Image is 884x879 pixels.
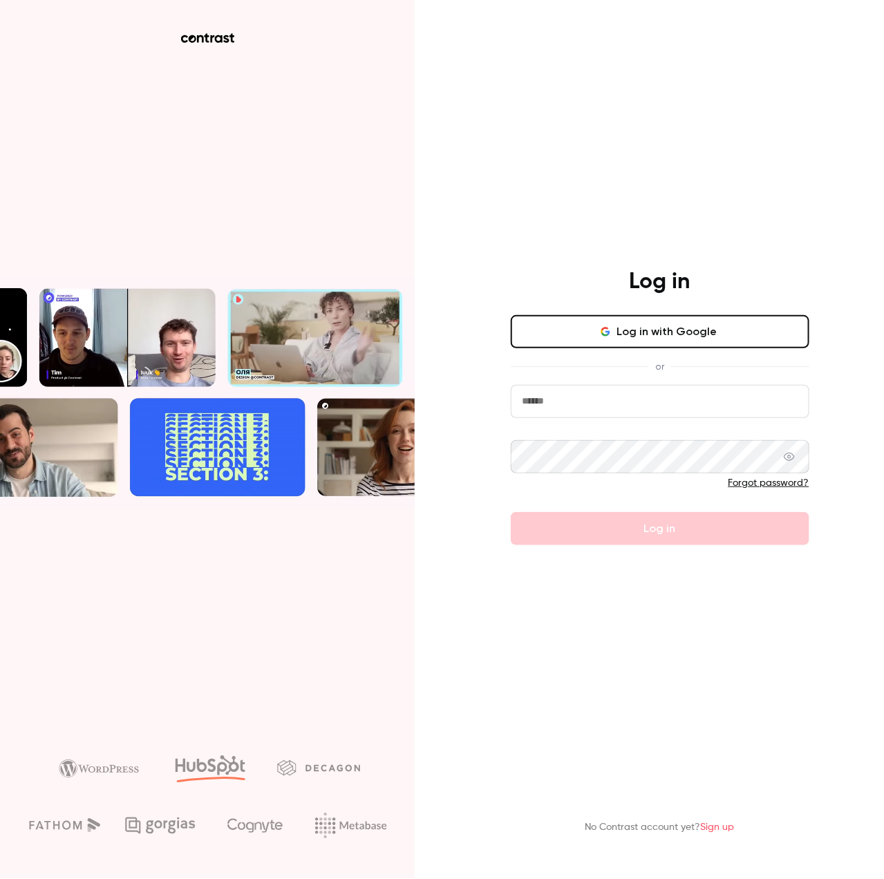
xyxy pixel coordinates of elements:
h4: Log in [630,268,690,296]
a: Sign up [701,822,735,832]
button: Log in with Google [511,315,809,348]
img: decagon [277,760,360,775]
span: or [648,359,671,374]
p: No Contrast account yet? [585,820,735,835]
a: Forgot password? [728,478,809,488]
